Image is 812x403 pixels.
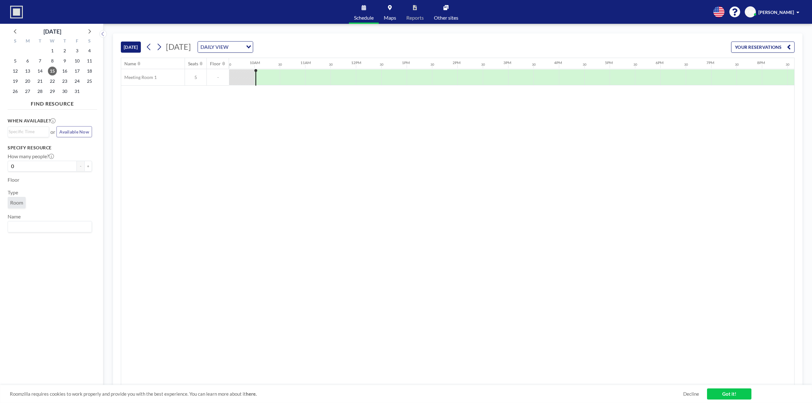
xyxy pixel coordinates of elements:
[36,56,44,65] span: Tuesday, October 7, 2025
[73,56,82,65] span: Friday, October 10, 2025
[354,15,374,20] span: Schedule
[453,60,461,65] div: 2PM
[532,62,536,67] div: 30
[11,56,20,65] span: Sunday, October 5, 2025
[60,67,69,75] span: Thursday, October 16, 2025
[735,62,739,67] div: 30
[199,43,230,51] span: DAILY VIEW
[11,77,20,86] span: Sunday, October 19, 2025
[48,77,57,86] span: Wednesday, October 22, 2025
[757,60,765,65] div: 8PM
[85,46,94,55] span: Saturday, October 4, 2025
[43,27,61,36] div: [DATE]
[633,62,637,67] div: 30
[121,75,157,80] span: Meeting Room 1
[747,9,754,15] span: OM
[8,145,92,151] h3: Specify resource
[758,10,794,15] span: [PERSON_NAME]
[36,67,44,75] span: Tuesday, October 14, 2025
[250,60,260,65] div: 10AM
[48,67,57,75] span: Wednesday, October 15, 2025
[380,62,383,67] div: 30
[23,67,32,75] span: Monday, October 13, 2025
[230,43,242,51] input: Search for option
[185,75,206,80] span: 5
[207,75,229,80] span: -
[8,189,18,196] label: Type
[48,46,57,55] span: Wednesday, October 1, 2025
[85,67,94,75] span: Saturday, October 18, 2025
[731,42,795,53] button: YOUR RESERVATIONS
[11,67,20,75] span: Sunday, October 12, 2025
[278,62,282,67] div: 30
[85,56,94,65] span: Saturday, October 11, 2025
[73,77,82,86] span: Friday, October 24, 2025
[10,199,23,205] span: Room
[684,62,688,67] div: 30
[73,67,82,75] span: Friday, October 17, 2025
[8,98,97,107] h4: FIND RESOURCE
[83,37,95,46] div: S
[48,87,57,96] span: Wednesday, October 29, 2025
[85,77,94,86] span: Saturday, October 25, 2025
[11,87,20,96] span: Sunday, October 26, 2025
[605,60,613,65] div: 5PM
[683,391,699,397] a: Decline
[9,128,45,135] input: Search for option
[406,15,424,20] span: Reports
[8,177,19,183] label: Floor
[210,61,221,67] div: Floor
[56,126,92,137] button: Available Now
[48,56,57,65] span: Wednesday, October 8, 2025
[23,56,32,65] span: Monday, October 6, 2025
[34,37,46,46] div: T
[8,213,21,220] label: Name
[583,62,586,67] div: 30
[9,37,22,46] div: S
[402,60,410,65] div: 1PM
[503,60,511,65] div: 3PM
[656,60,664,65] div: 6PM
[430,62,434,67] div: 30
[22,37,34,46] div: M
[77,161,84,172] button: -
[121,42,141,53] button: [DATE]
[50,129,55,135] span: or
[329,62,333,67] div: 30
[124,61,136,67] div: Name
[36,87,44,96] span: Tuesday, October 28, 2025
[300,60,311,65] div: 11AM
[481,62,485,67] div: 30
[10,6,23,18] img: organization-logo
[10,391,683,397] span: Roomzilla requires cookies to work properly and provide you with the best experience. You can lea...
[23,87,32,96] span: Monday, October 27, 2025
[554,60,562,65] div: 4PM
[384,15,396,20] span: Maps
[8,221,92,232] div: Search for option
[36,77,44,86] span: Tuesday, October 21, 2025
[706,60,714,65] div: 7PM
[434,15,458,20] span: Other sites
[60,46,69,55] span: Thursday, October 2, 2025
[707,388,751,400] a: Got it!
[198,42,253,52] div: Search for option
[9,223,88,231] input: Search for option
[60,87,69,96] span: Thursday, October 30, 2025
[84,161,92,172] button: +
[786,62,789,67] div: 30
[8,127,49,136] div: Search for option
[246,391,257,397] a: here.
[73,46,82,55] span: Friday, October 3, 2025
[58,37,71,46] div: T
[46,37,59,46] div: W
[8,153,54,159] label: How many people?
[59,129,89,134] span: Available Now
[188,61,198,67] div: Seats
[60,77,69,86] span: Thursday, October 23, 2025
[23,77,32,86] span: Monday, October 20, 2025
[60,56,69,65] span: Thursday, October 9, 2025
[73,87,82,96] span: Friday, October 31, 2025
[166,42,191,51] span: [DATE]
[227,62,231,67] div: 30
[351,60,361,65] div: 12PM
